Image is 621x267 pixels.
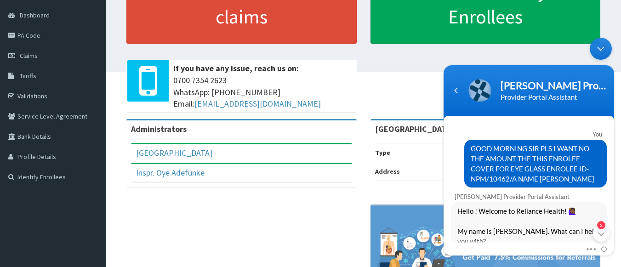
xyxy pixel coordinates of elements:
span: Claims [20,51,38,60]
strong: [GEOGRAPHIC_DATA] [375,124,454,134]
span: 0700 7354 2623 WhatsApp: [PHONE_NUMBER] Email: [173,74,352,110]
a: [GEOGRAPHIC_DATA] [136,148,212,158]
b: Address [375,167,400,176]
span: More actions [146,210,153,219]
b: If you have any issue, reach us on: [173,63,299,74]
em: 2 [158,188,166,196]
a: [EMAIL_ADDRESS][DOMAIN_NAME] [194,98,321,109]
b: Administrators [131,124,187,134]
a: Inspr. Oye Adefunke [136,167,205,178]
b: Type [375,148,390,157]
iframe: SalesIQ Chatwindow [439,33,619,260]
span: Tariffs [20,72,36,80]
span: Dashboard [20,11,50,19]
span: End chat [158,210,168,219]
